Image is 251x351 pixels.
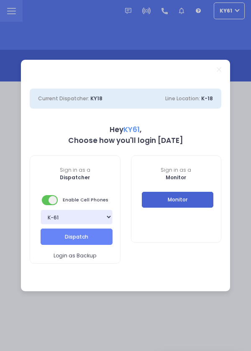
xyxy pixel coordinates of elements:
span: Sign in as a [30,166,120,174]
span: Enable Cell Phones [42,194,108,206]
button: Monitor [142,192,214,208]
b: Monitor [166,174,186,181]
b: Hey , [110,125,141,135]
span: K-18 [201,95,213,102]
span: Login as Backup [54,252,96,259]
span: Line Location: [165,95,200,102]
span: KY61 [123,125,140,135]
span: Sign in as a [131,166,221,174]
button: Dispatch [41,229,113,244]
b: Dispatcher [60,174,90,181]
a: Close [217,67,221,72]
span: Current Dispatcher: [38,95,89,102]
b: Choose how you'll login [DATE] [68,135,183,145]
span: KY18 [90,95,102,102]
